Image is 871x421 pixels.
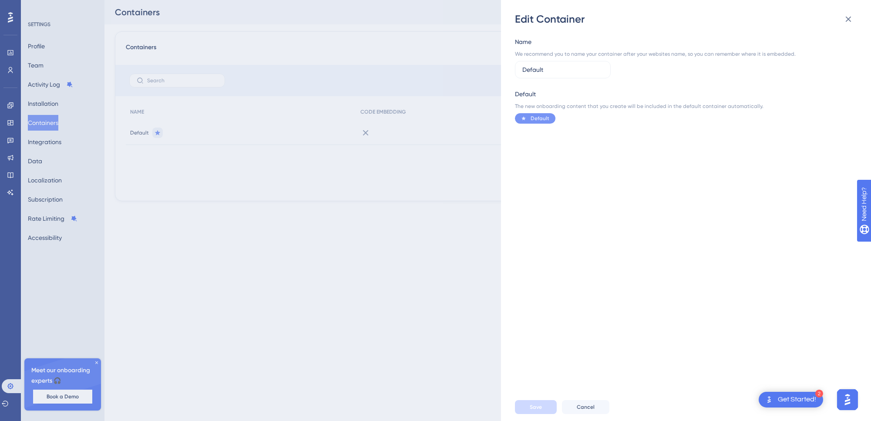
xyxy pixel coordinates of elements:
[515,89,852,99] div: Default
[522,65,603,74] input: Container name
[778,395,816,404] div: Get Started!
[815,390,823,397] div: 2
[531,115,549,122] span: Default
[515,51,796,57] div: We recommend you to name your container after your websites name, so you can remember where it is...
[515,103,852,110] div: The new onboarding content that you create will be included in the default container automatically.
[530,404,542,411] span: Save
[764,394,774,405] img: launcher-image-alternative-text
[515,400,557,414] button: Save
[562,400,609,414] button: Cancel
[759,392,823,408] div: Open Get Started! checklist, remaining modules: 2
[20,2,54,13] span: Need Help?
[515,12,859,26] div: Edit Container
[515,37,531,47] div: Name
[834,387,861,413] iframe: UserGuiding AI Assistant Launcher
[577,404,595,411] span: Cancel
